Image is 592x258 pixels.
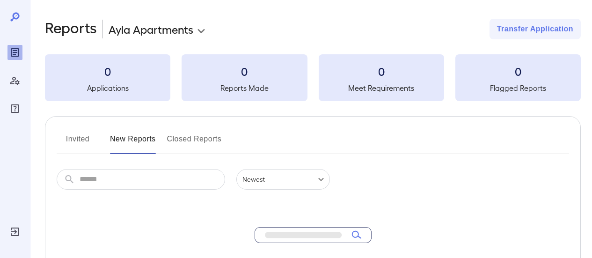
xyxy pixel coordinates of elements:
[110,132,156,154] button: New Reports
[7,73,22,88] div: Manage Users
[319,82,444,94] h5: Meet Requirements
[109,22,193,37] p: Ayla Apartments
[57,132,99,154] button: Invited
[45,64,170,79] h3: 0
[182,82,307,94] h5: Reports Made
[45,19,97,39] h2: Reports
[45,82,170,94] h5: Applications
[319,64,444,79] h3: 0
[7,101,22,116] div: FAQ
[7,45,22,60] div: Reports
[455,64,581,79] h3: 0
[455,82,581,94] h5: Flagged Reports
[236,169,330,190] div: Newest
[45,54,581,101] summary: 0Applications0Reports Made0Meet Requirements0Flagged Reports
[7,224,22,239] div: Log Out
[167,132,222,154] button: Closed Reports
[182,64,307,79] h3: 0
[490,19,581,39] button: Transfer Application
